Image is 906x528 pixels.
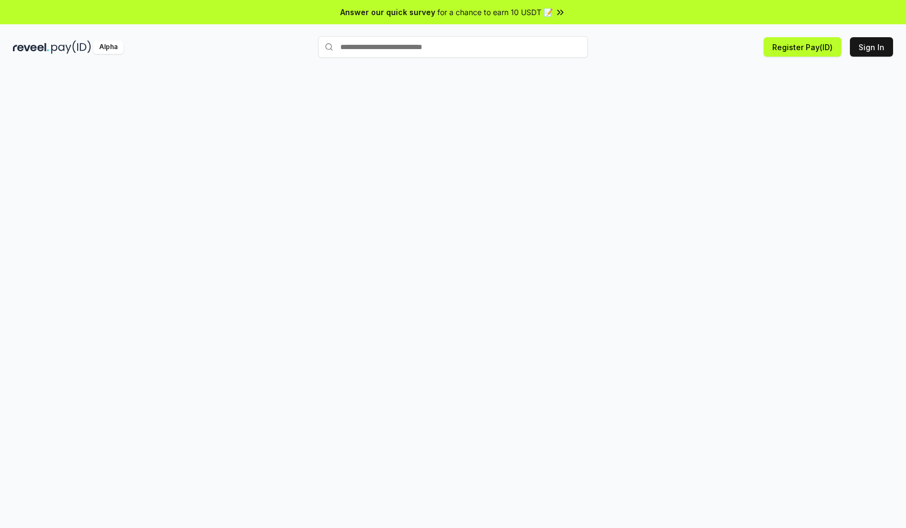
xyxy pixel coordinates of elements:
[340,6,435,18] span: Answer our quick survey
[93,40,123,54] div: Alpha
[764,37,841,57] button: Register Pay(ID)
[850,37,893,57] button: Sign In
[51,40,91,54] img: pay_id
[13,40,49,54] img: reveel_dark
[437,6,553,18] span: for a chance to earn 10 USDT 📝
